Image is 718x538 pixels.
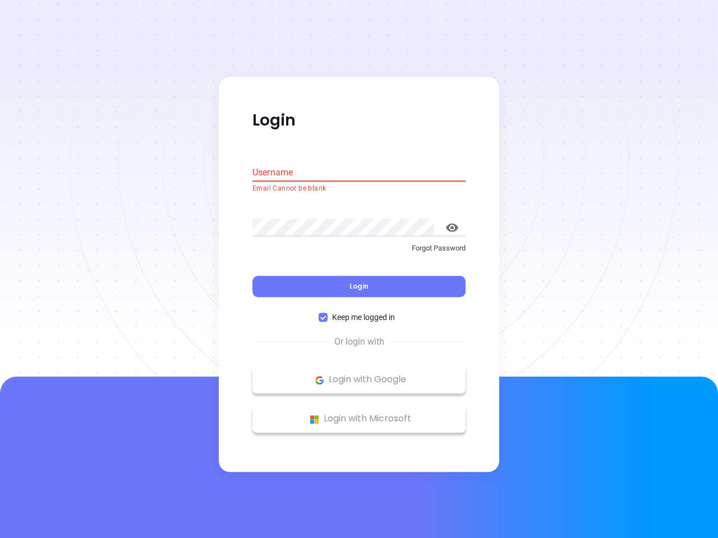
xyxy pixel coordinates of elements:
p: Login [252,110,466,131]
p: Login with Google [258,372,460,388]
img: Microsoft Logo [307,412,321,426]
button: Login [252,276,466,298]
button: Google Logo Login with Google [252,366,466,394]
button: Microsoft Logo Login with Microsoft [252,405,466,433]
span: Keep me logged in [328,312,399,324]
p: Email Cannot be blank [252,183,466,194]
a: Forgot Password [252,243,466,263]
span: Login [349,282,369,291]
p: Login with Microsoft [258,411,460,428]
button: toggle password visibility [439,214,466,241]
p: Forgot Password [252,243,466,254]
span: Or login with [329,336,390,349]
img: Google Logo [312,373,326,387]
